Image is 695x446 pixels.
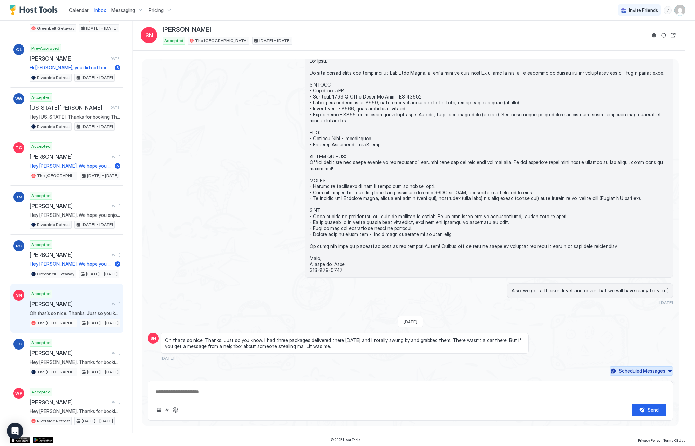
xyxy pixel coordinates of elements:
span: WP [15,390,22,396]
span: 2 [116,261,119,266]
div: User profile [674,5,685,16]
span: Hey [PERSON_NAME], We hope you enjoyed your stay at The [GEOGRAPHIC_DATA]! We just left you a 5-s... [30,163,112,169]
span: [DATE] [161,356,174,361]
span: DM [15,194,22,200]
span: [DATE] [109,253,120,257]
span: © 2025 Host Tools [331,437,360,442]
span: [DATE] [109,56,120,61]
span: [DATE] [109,400,120,404]
span: [PERSON_NAME] [30,153,107,160]
button: Scheduled Messages [610,366,673,376]
span: [US_STATE][PERSON_NAME] [30,104,107,111]
div: App Store [10,437,30,443]
span: Oh that’s so nice. Thanks. Just so you know. I had three packages delivered there [DATE] and I to... [165,337,524,349]
span: [DATE] - [DATE] [87,173,119,179]
a: Terms Of Use [663,436,685,443]
span: The [GEOGRAPHIC_DATA] [37,320,76,326]
span: [PERSON_NAME] [30,202,107,209]
div: Open Intercom Messenger [7,423,23,439]
span: Hey [PERSON_NAME], We hope you enjoyed your stay at The [GEOGRAPHIC_DATA]! We just left you a 5-s... [30,212,120,218]
span: Accepted [31,94,51,101]
button: Sync reservation [659,31,668,39]
span: Greenbelt Getaway [37,271,74,277]
span: Pricing [149,7,164,13]
span: [DATE] - [DATE] [259,38,291,44]
span: Hey [PERSON_NAME], Thanks for booking The [GEOGRAPHIC_DATA], we can’t wait to share our space wit... [30,359,120,365]
span: [PERSON_NAME] [30,251,107,258]
div: Scheduled Messages [619,367,665,375]
span: Accepted [31,389,51,395]
span: SN [16,292,22,298]
span: [PERSON_NAME] [30,301,107,307]
a: Google Play Store [33,437,53,443]
span: Accepted [31,143,51,149]
span: Hey [US_STATE], Thanks for booking The Riverside Retreat, we can’t wait to share our space with y... [30,114,120,120]
button: Upload image [155,406,163,414]
span: Accepted [164,38,183,44]
button: Send [632,404,666,416]
span: [DATE] - [DATE] [82,222,113,228]
span: [DATE] [109,155,120,159]
span: Accepted [31,241,51,248]
a: Host Tools Logo [10,5,61,15]
button: Open reservation [669,31,677,39]
span: [DATE] - [DATE] [86,25,118,31]
span: Lor Ipsu, Do sita con'ad elits doe temp inci ut Lab Etdo Magna, al eni'a mini ve quis nos! Ex ull... [310,58,669,273]
span: Accepted [31,291,51,297]
div: Send [648,406,659,414]
span: [DATE] [659,300,673,305]
span: Accepted [31,340,51,346]
span: Riverside Retreat [37,123,70,130]
a: Calendar [69,6,89,14]
span: [DATE] [109,105,120,110]
span: Pre-Approved [31,45,59,51]
a: Privacy Policy [638,436,660,443]
span: Oh that’s so nice. Thanks. Just so you know. I had three packages delivered there [DATE] and I to... [30,310,120,316]
span: ES [16,341,22,347]
span: GL [16,47,22,53]
span: Also, we got a thicker duvet and cover that we will have ready for you :) [512,288,669,294]
span: [PERSON_NAME] [30,350,107,356]
span: TG [16,145,22,151]
span: [DATE] - [DATE] [82,123,113,130]
span: Terms Of Use [663,438,685,442]
span: Calendar [69,7,89,13]
span: RS [16,243,22,249]
span: [DATE] [109,302,120,306]
button: ChatGPT Auto Reply [171,406,179,414]
button: Reservation information [650,31,658,39]
span: SN [150,335,156,341]
span: Invite Friends [629,7,658,13]
span: Riverside Retreat [37,75,70,81]
span: Greenbelt Getaway [37,25,74,31]
button: Quick reply [163,406,171,414]
span: Hey [PERSON_NAME], Thanks for booking The Riverside Retreat, we can’t wait to share our space wit... [30,408,120,415]
span: [DATE] - [DATE] [82,75,113,81]
span: [DATE] [109,204,120,208]
span: Riverside Retreat [37,222,70,228]
span: Hi [PERSON_NAME], you did not book the property. You sent an inquiry which we pre-approved, you h... [30,65,112,71]
span: 3 [116,65,119,70]
span: Privacy Policy [638,438,660,442]
span: VW [15,96,22,102]
span: [PERSON_NAME] [30,399,107,406]
span: The [GEOGRAPHIC_DATA] [37,173,76,179]
span: [DATE] - [DATE] [86,271,118,277]
span: 5 [116,163,119,168]
span: [PERSON_NAME] [163,26,211,34]
span: The [GEOGRAPHIC_DATA] [37,369,76,375]
span: [DATE] [109,351,120,355]
span: Messaging [111,7,135,13]
span: [DATE] [404,319,417,324]
span: Accepted [31,193,51,199]
span: The [GEOGRAPHIC_DATA] [195,38,248,44]
span: [DATE] - [DATE] [87,369,119,375]
span: [DATE] - [DATE] [87,320,119,326]
span: Riverside Retreat [37,418,70,424]
span: [PERSON_NAME] [30,55,107,62]
span: [DATE] - [DATE] [82,418,113,424]
div: menu [664,6,672,14]
span: Hey [PERSON_NAME], We hope you enjoyed your stay at The Greenbelt Getaway! We just left you a 5-s... [30,261,112,267]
